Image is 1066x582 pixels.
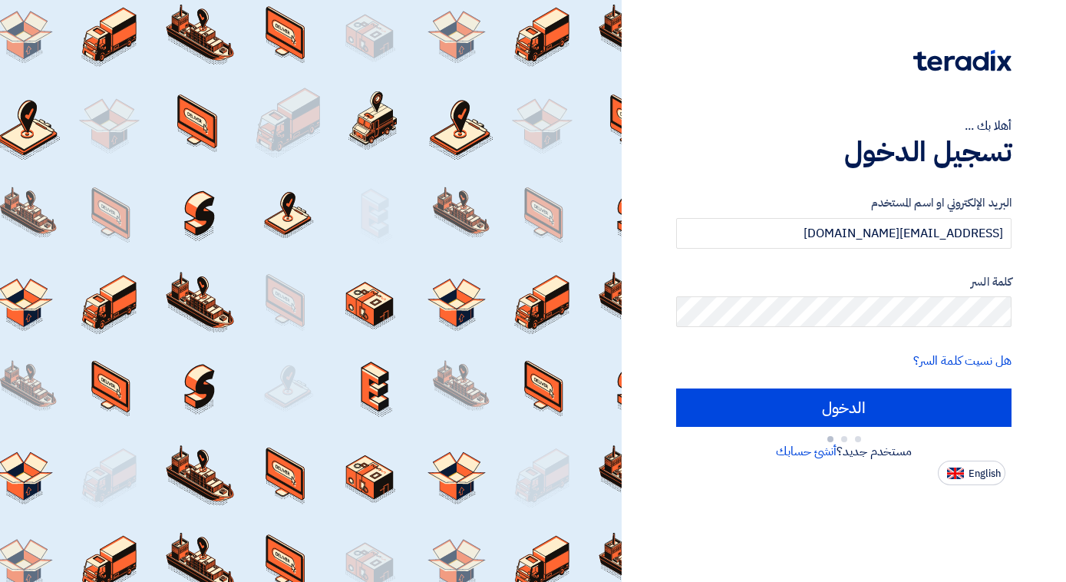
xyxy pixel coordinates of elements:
div: أهلا بك ... [676,117,1012,135]
button: English [938,461,1005,485]
input: أدخل بريد العمل الإلكتروني او اسم المستخدم الخاص بك ... [676,218,1012,249]
span: English [969,468,1001,479]
img: Teradix logo [913,50,1012,71]
div: مستخدم جديد؟ [676,442,1012,461]
h1: تسجيل الدخول [676,135,1012,169]
label: كلمة السر [676,273,1012,291]
label: البريد الإلكتروني او اسم المستخدم [676,194,1012,212]
img: en-US.png [947,468,964,479]
input: الدخول [676,389,1012,427]
a: أنشئ حسابك [776,442,837,461]
a: هل نسيت كلمة السر؟ [913,352,1012,370]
